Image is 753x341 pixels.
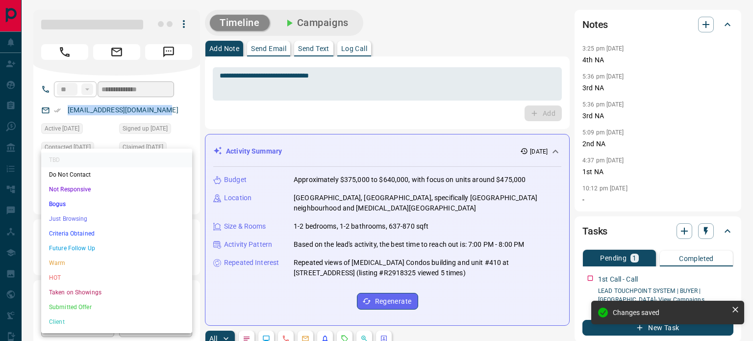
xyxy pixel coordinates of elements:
[41,285,192,300] li: Taken on Showings
[41,197,192,211] li: Bogus
[41,315,192,329] li: Client
[613,309,728,316] div: Changes saved
[41,256,192,270] li: Warm
[41,211,192,226] li: Just Browsing
[41,182,192,197] li: Not Responsive
[41,167,192,182] li: Do Not Contact
[41,241,192,256] li: Future Follow Up
[41,270,192,285] li: HOT
[41,300,192,315] li: Submitted Offer
[41,226,192,241] li: Criteria Obtained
